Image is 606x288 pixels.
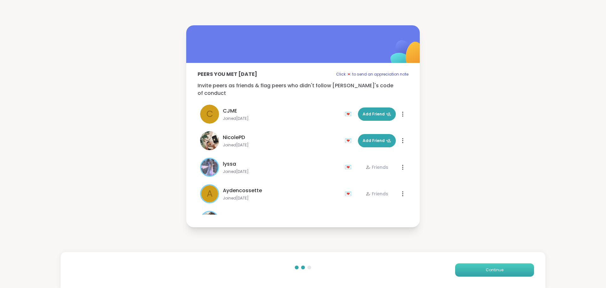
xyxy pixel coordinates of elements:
[223,187,262,194] span: Aydencossette
[345,109,354,119] div: 💌
[345,162,354,172] div: 💌
[223,134,245,141] span: NicolePD
[376,24,438,87] img: ShareWell Logomark
[358,134,396,147] button: Add Friend
[336,70,408,78] p: Click 💌 to send an appreciation note
[200,131,219,150] img: NicolePD
[345,136,354,146] div: 💌
[223,196,341,201] span: Joined [DATE]
[201,212,218,229] img: Shay2Olivia
[223,116,341,121] span: Joined [DATE]
[207,187,213,200] span: A
[345,189,354,199] div: 💌
[223,169,341,174] span: Joined [DATE]
[223,160,236,168] span: lyssa
[223,213,253,221] span: Shay2Olivia
[358,107,396,121] button: Add Friend
[363,138,391,144] span: Add Friend
[365,191,388,197] div: Friends
[365,164,388,170] div: Friends
[201,159,218,176] img: lyssa
[455,263,534,277] button: Continue
[206,107,213,121] span: C
[198,82,408,97] p: Invite peers as friends & flag peers who didn't follow [PERSON_NAME]'s code of conduct
[223,143,341,148] span: Joined [DATE]
[486,267,503,273] span: Continue
[223,107,237,115] span: CJME
[198,70,257,78] p: Peers you met [DATE]
[363,111,391,117] span: Add Friend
